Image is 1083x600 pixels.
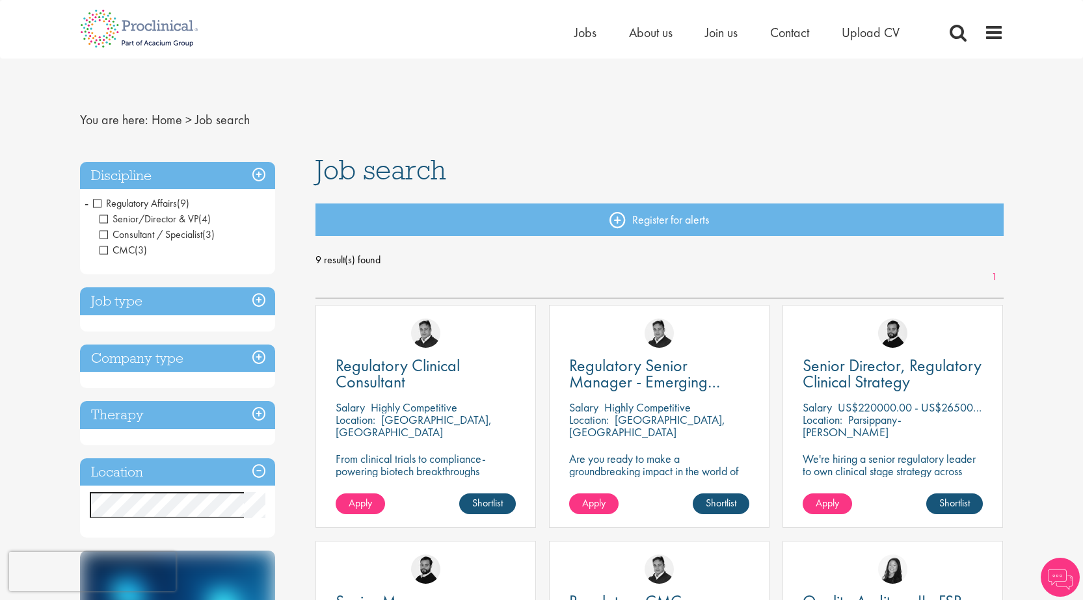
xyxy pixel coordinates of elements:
[202,228,215,241] span: (3)
[582,496,606,510] span: Apply
[803,412,842,427] span: Location:
[100,212,198,226] span: Senior/Director & VP
[80,345,275,372] h3: Company type
[878,319,907,348] img: Nick Walker
[803,400,832,415] span: Salary
[569,358,749,390] a: Regulatory Senior Manager - Emerging Markets
[315,203,1004,236] a: Register for alerts
[185,111,192,128] span: >
[336,493,385,514] a: Apply
[336,354,460,393] span: Regulatory Clinical Consultant
[80,111,148,128] span: You are here:
[100,228,202,241] span: Consultant / Specialist
[336,358,516,390] a: Regulatory Clinical Consultant
[9,552,176,591] iframe: reCAPTCHA
[135,243,147,257] span: (3)
[349,496,372,510] span: Apply
[803,412,913,464] p: Parsippany-[PERSON_NAME][GEOGRAPHIC_DATA], [GEOGRAPHIC_DATA]
[195,111,250,128] span: Job search
[93,196,189,210] span: Regulatory Affairs
[85,193,88,213] span: -
[803,358,983,390] a: Senior Director, Regulatory Clinical Strategy
[336,452,516,502] p: From clinical trials to compliance-powering biotech breakthroughs remotely, where precision meets...
[371,400,457,415] p: Highly Competitive
[629,24,673,41] a: About us
[574,24,596,41] a: Jobs
[569,493,619,514] a: Apply
[80,458,275,486] h3: Location
[569,452,749,514] p: Are you ready to make a groundbreaking impact in the world of biotechnology? Join a growing compa...
[926,493,983,514] a: Shortlist
[100,228,215,241] span: Consultant / Specialist
[1041,558,1080,597] img: Chatbot
[645,554,674,584] img: Peter Duvall
[315,152,446,187] span: Job search
[693,493,749,514] a: Shortlist
[152,111,182,128] a: breadcrumb link
[80,287,275,315] h3: Job type
[569,354,720,409] span: Regulatory Senior Manager - Emerging Markets
[459,493,516,514] a: Shortlist
[645,319,674,348] img: Peter Duvall
[336,412,375,427] span: Location:
[336,400,365,415] span: Salary
[604,400,691,415] p: Highly Competitive
[842,24,900,41] a: Upload CV
[315,250,1004,270] span: 9 result(s) found
[569,400,598,415] span: Salary
[100,243,147,257] span: CMC
[411,554,440,584] img: Nick Walker
[411,319,440,348] img: Peter Duvall
[816,496,839,510] span: Apply
[569,412,609,427] span: Location:
[985,270,1004,285] a: 1
[80,401,275,429] h3: Therapy
[803,493,852,514] a: Apply
[93,196,177,210] span: Regulatory Affairs
[198,212,211,226] span: (4)
[705,24,738,41] a: Join us
[177,196,189,210] span: (9)
[80,162,275,190] h3: Discipline
[770,24,809,41] a: Contact
[878,554,907,584] img: Numhom Sudsok
[336,412,492,439] p: [GEOGRAPHIC_DATA], [GEOGRAPHIC_DATA]
[100,243,135,257] span: CMC
[803,354,982,393] span: Senior Director, Regulatory Clinical Strategy
[803,452,983,489] p: We're hiring a senior regulatory leader to own clinical stage strategy across multiple programs.
[100,212,211,226] span: Senior/Director & VP
[569,412,725,439] p: [GEOGRAPHIC_DATA], [GEOGRAPHIC_DATA]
